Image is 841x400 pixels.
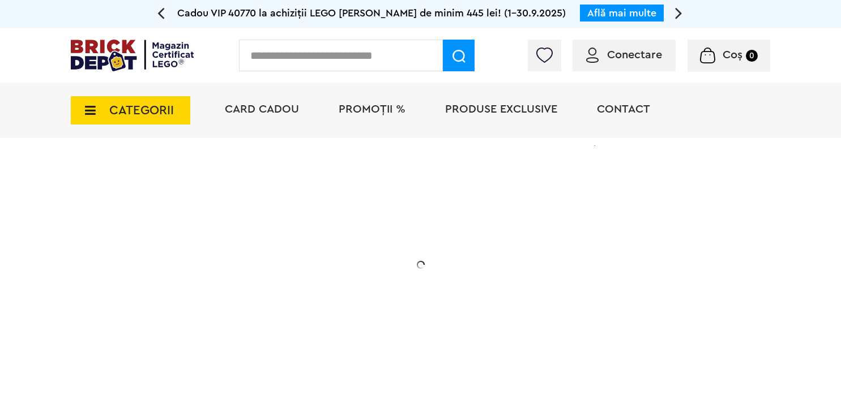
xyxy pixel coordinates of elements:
span: Cadou VIP 40770 la achiziții LEGO [PERSON_NAME] de minim 445 lei! (1-30.9.2025) [177,8,566,18]
span: Conectare [607,49,662,61]
h1: 20% Reducere! [151,200,378,240]
a: Contact [597,104,650,115]
a: Produse exclusive [445,104,557,115]
h2: La două seturi LEGO de adulți achiziționate din selecție! În perioada 12 - [DATE]! [151,252,378,299]
a: Card Cadou [225,104,299,115]
span: CATEGORII [109,104,174,117]
span: Coș [723,49,742,61]
a: Conectare [586,49,662,61]
small: 0 [746,50,758,62]
a: Află mai multe [587,8,656,18]
a: PROMOȚII % [339,104,405,115]
div: Explorează [151,325,378,339]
